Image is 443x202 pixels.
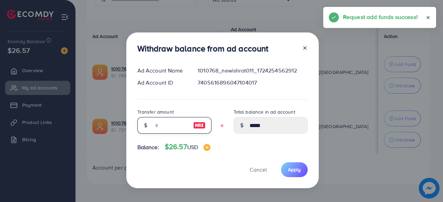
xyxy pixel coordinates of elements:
[192,79,313,87] div: 7405616896047104017
[132,79,192,87] div: Ad Account ID
[137,108,174,115] label: Transfer amount
[187,143,198,151] span: USD
[132,67,192,75] div: Ad Account Name
[281,162,308,177] button: Apply
[288,166,301,173] span: Apply
[241,162,275,177] button: Cancel
[250,166,267,173] span: Cancel
[192,67,313,75] div: 1010768_newishrat011_1724254562912
[343,12,418,21] h5: Request add funds success!
[137,143,159,151] span: Balance:
[193,121,206,129] img: image
[137,44,269,54] h3: Withdraw balance from ad account
[165,143,210,151] h4: $26.57
[204,144,210,151] img: image
[234,108,295,115] label: Total balance in ad account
